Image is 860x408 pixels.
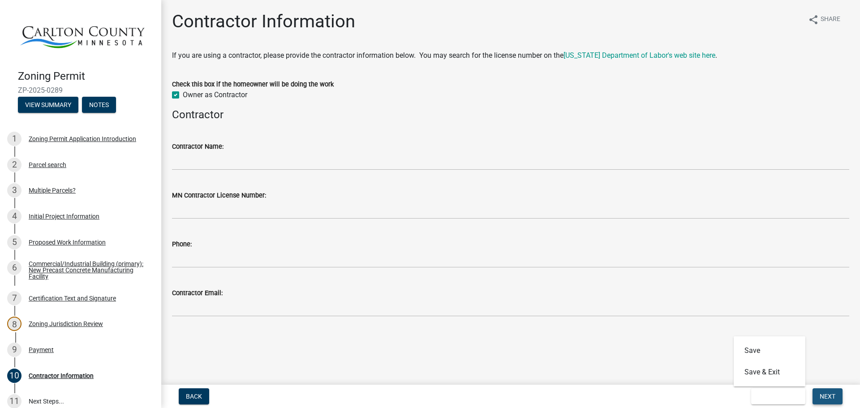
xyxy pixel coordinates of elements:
[734,340,805,361] button: Save
[179,388,209,404] button: Back
[751,388,805,404] button: Save & Exit
[7,343,21,357] div: 9
[172,290,223,296] label: Contractor Email:
[7,261,21,275] div: 6
[734,336,805,387] div: Save & Exit
[29,187,76,193] div: Multiple Parcels?
[29,136,136,142] div: Zoning Permit Application Introduction
[29,239,106,245] div: Proposed Work Information
[29,261,147,279] div: Commercial/Industrial Building (primary): New Precast Concrete Manufacturing Facility
[813,388,843,404] button: Next
[82,97,116,113] button: Notes
[7,132,21,146] div: 1
[172,11,355,32] h1: Contractor Information
[18,102,78,109] wm-modal-confirm: Summary
[183,90,247,100] label: Owner as Contractor
[82,102,116,109] wm-modal-confirm: Notes
[29,162,66,168] div: Parcel search
[7,291,21,305] div: 7
[172,108,849,121] h4: Contractor
[820,393,835,400] span: Next
[7,369,21,383] div: 10
[29,347,54,353] div: Payment
[758,393,793,400] span: Save & Exit
[7,235,21,249] div: 5
[7,209,21,223] div: 4
[801,11,847,28] button: shareShare
[172,82,334,88] label: Check this box if the homeowner will be doing the work
[563,51,715,60] a: [US_STATE] Department of Labor's web site here
[172,241,192,248] label: Phone:
[18,9,147,60] img: Carlton County, Minnesota
[18,86,143,94] span: ZP-2025-0289
[7,317,21,331] div: 8
[734,361,805,383] button: Save & Exit
[29,213,99,219] div: Initial Project Information
[821,14,840,25] span: Share
[186,393,202,400] span: Back
[29,295,116,301] div: Certification Text and Signature
[18,70,154,83] h4: Zoning Permit
[18,97,78,113] button: View Summary
[7,183,21,198] div: 3
[29,321,103,327] div: Zoning Jurisdiction Review
[808,14,819,25] i: share
[29,373,94,379] div: Contractor Information
[172,50,849,61] p: If you are using a contractor, please provide the contractor information below. You may search fo...
[172,144,224,150] label: Contractor Name:
[172,193,266,199] label: MN Contractor License Number:
[7,158,21,172] div: 2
